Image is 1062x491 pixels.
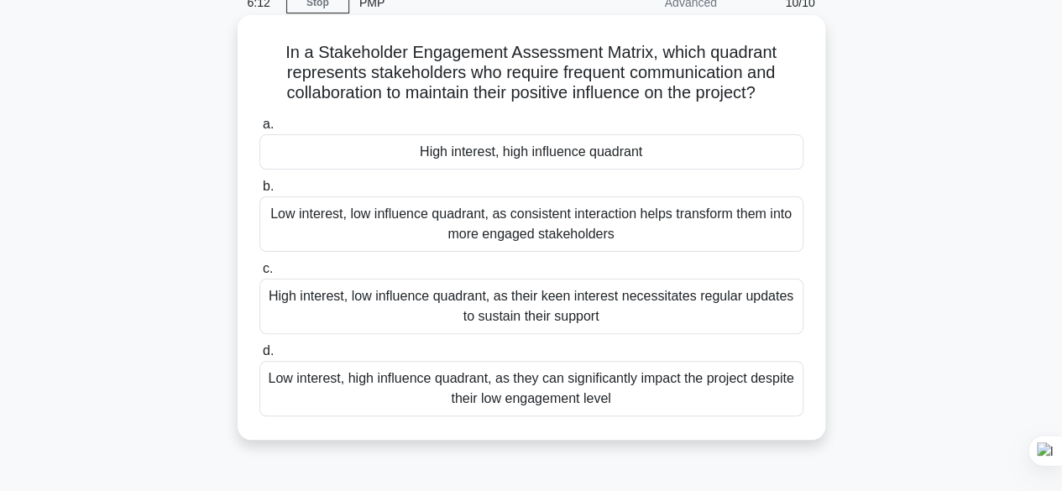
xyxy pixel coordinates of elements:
[263,261,273,275] span: c.
[263,179,274,193] span: b.
[259,361,803,416] div: Low interest, high influence quadrant, as they can significantly impact the project despite their...
[263,117,274,131] span: a.
[258,42,805,104] h5: In a Stakeholder Engagement Assessment Matrix, which quadrant represents stakeholders who require...
[259,196,803,252] div: Low interest, low influence quadrant, as consistent interaction helps transform them into more en...
[263,343,274,358] span: d.
[259,279,803,334] div: High interest, low influence quadrant, as their keen interest necessitates regular updates to sus...
[259,134,803,170] div: High interest, high influence quadrant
